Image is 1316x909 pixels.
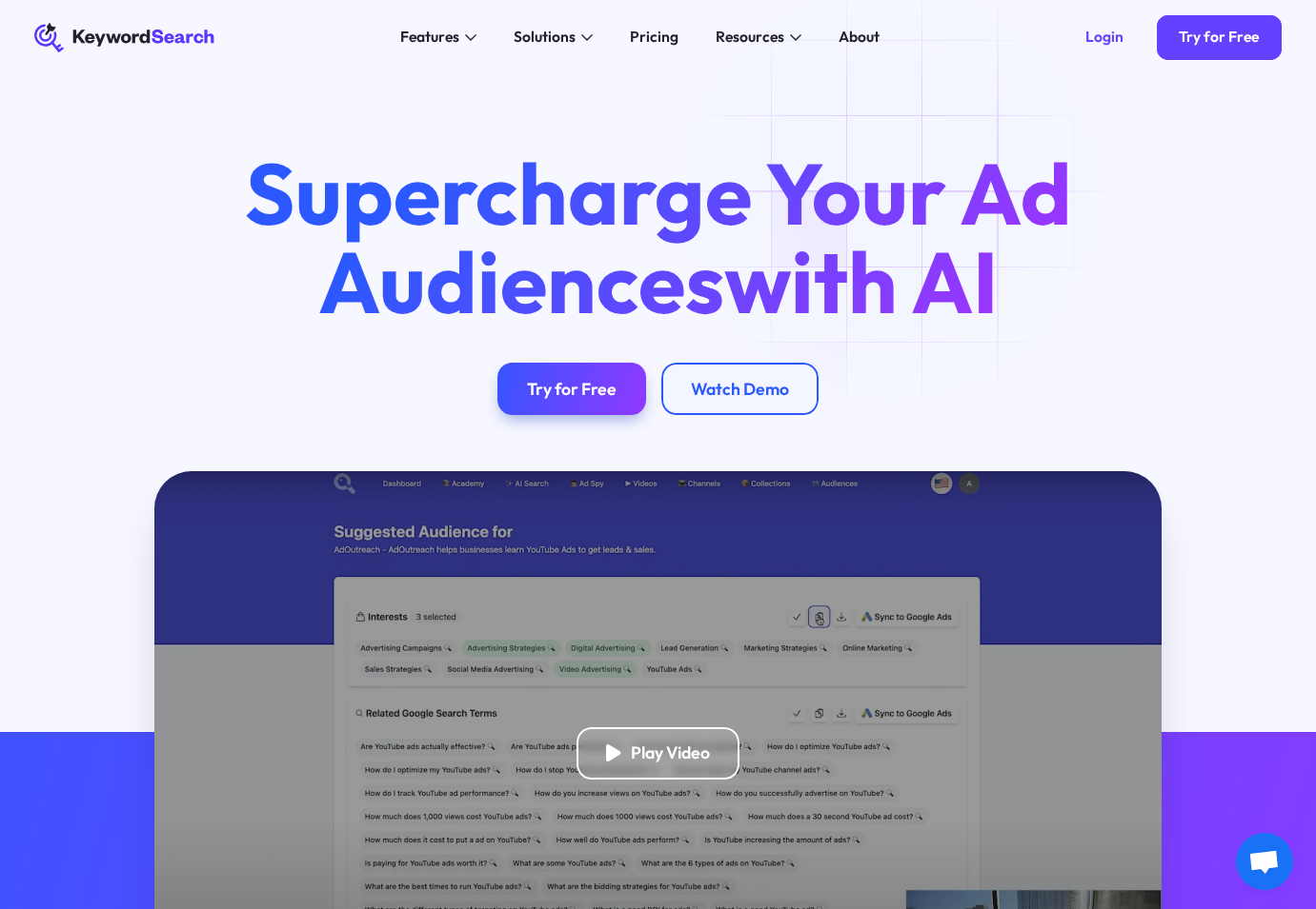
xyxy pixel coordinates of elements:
[1063,15,1145,60] a: Login
[1157,15,1282,60] a: Try for Free
[497,363,647,415] a: Try for Free
[400,26,459,49] div: Features
[1085,28,1124,47] div: Login
[210,149,1105,326] h1: Supercharge Your Ad Audiences
[631,742,710,763] div: Play Video
[716,26,784,49] div: Resources
[839,26,880,49] div: About
[1236,833,1293,890] a: Open chat
[527,379,617,400] div: Try for Free
[827,23,891,52] a: About
[630,26,678,49] div: Pricing
[691,379,789,400] div: Watch Demo
[1179,28,1259,47] div: Try for Free
[724,227,998,335] span: with AI
[618,23,690,52] a: Pricing
[514,26,576,49] div: Solutions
